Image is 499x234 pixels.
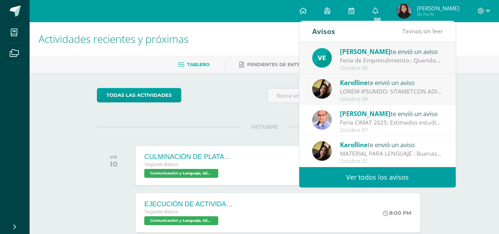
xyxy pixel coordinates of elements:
[312,141,332,161] img: fb79f5a91a3aae58e4c0de196cfe63c7.png
[267,88,431,103] input: Busca una actividad próxima aquí...
[397,4,411,18] img: 61f1a7443a3064b542eeddb9620aa586.png
[239,123,290,130] span: OCTUBRE
[402,27,405,35] span: 7
[110,160,118,169] div: 10
[340,65,443,71] div: Octubre 09
[383,210,411,216] div: 8:00 PM
[340,96,443,102] div: Octubre 09
[144,216,218,225] span: Comunicación y Lenguaje, Idioma Español 'C'
[340,127,443,133] div: Octubre 07
[340,56,443,65] div: Feria de Emprendimiento : Queridos chicos: Estoy muy orgullosa del trabajo que han realizado dura...
[340,109,443,118] div: te envió un aviso
[402,27,443,35] span: avisos sin leer
[97,88,181,102] a: todas las Actividades
[340,109,391,118] span: [PERSON_NAME]
[312,79,332,99] img: fb79f5a91a3aae58e4c0de196cfe63c7.png
[417,11,459,17] span: Mi Perfil
[144,209,178,214] span: Segundo Básico
[144,153,233,161] div: CULMINACIÓN DE PLATAFORMA PROGRENTIS
[312,110,332,130] img: 636fc591f85668e7520e122fec75fd4f.png
[340,140,368,149] span: Karolline
[144,200,233,208] div: EJECUCIÓN DE ACTIVIDADES DE PLATAFORMA [PERSON_NAME]
[299,167,456,187] a: Ver todos los avisos
[340,78,443,87] div: te envió un aviso
[239,59,310,71] a: Pendientes de entrega
[340,158,443,165] div: Octubre 07
[340,149,443,158] div: MATERIAL PARA LENGUAJE : Buenas tardes estimados estudiantes!! NO olvidar traer el día de mañana ...
[144,162,178,167] span: Segundo Básico
[340,47,391,56] span: [PERSON_NAME]
[312,21,335,41] div: Avisos
[247,62,310,67] span: Pendientes de entrega
[340,140,443,149] div: te envió un aviso
[187,62,209,67] span: Tablero
[417,4,459,12] span: [PERSON_NAME]
[110,155,118,160] div: VIE
[340,78,368,87] span: Karolline
[340,47,443,56] div: te envió un aviso
[340,118,443,127] div: Feria CIMAT 2025: Estimados estudiantes Por este medio, los departamentos de Ciencias, Arte y Tec...
[178,59,209,71] a: Tablero
[340,87,443,96] div: AVISO URGENTE: PLATAFORMA PROGRENTIS: Buenos días, estimados padres de familia y alumnos: Reciban...
[38,32,189,46] span: Actividades recientes y próximas
[312,48,332,68] img: aeabfbe216d4830361551c5f8df01f91.png
[144,169,218,178] span: Comunicación y Lenguaje, Idioma Español 'C'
